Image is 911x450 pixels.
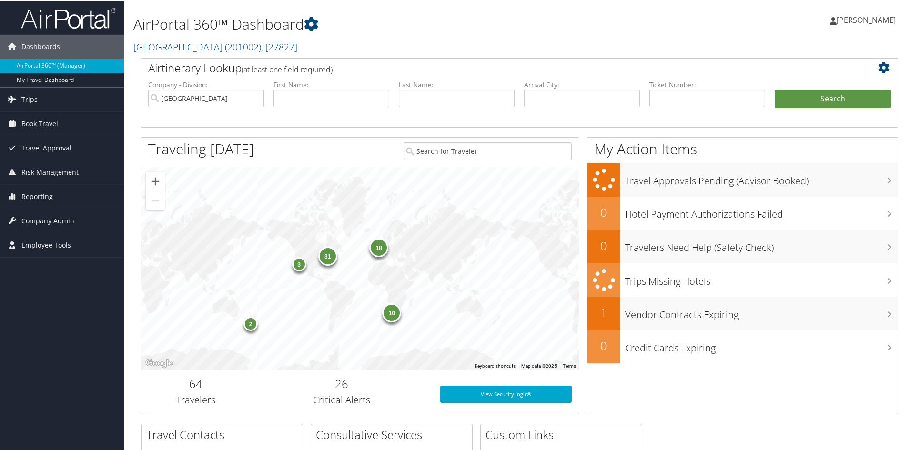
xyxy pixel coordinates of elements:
[475,362,516,369] button: Keyboard shortcuts
[21,135,71,159] span: Travel Approval
[587,329,898,362] a: 0Credit Cards Expiring
[21,87,38,110] span: Trips
[587,237,620,253] h2: 0
[563,362,576,368] a: Terms (opens in new tab)
[133,13,648,33] h1: AirPortal 360™ Dashboard
[243,315,258,330] div: 2
[261,40,297,52] span: , [ 27827 ]
[148,392,243,406] h3: Travelers
[587,162,898,196] a: Travel Approvals Pending (Advisor Booked)
[148,138,254,158] h1: Traveling [DATE]
[273,79,389,89] label: First Name:
[242,63,333,74] span: (at least one field required)
[625,302,898,320] h3: Vendor Contracts Expiring
[404,141,572,159] input: Search for Traveler
[382,302,401,321] div: 10
[625,169,898,187] h3: Travel Approvals Pending (Advisor Booked)
[587,337,620,353] h2: 0
[21,111,58,135] span: Book Travel
[225,40,261,52] span: ( 201002 )
[21,6,116,29] img: airportal-logo.png
[587,203,620,220] h2: 0
[830,5,905,33] a: [PERSON_NAME]
[21,160,79,183] span: Risk Management
[521,362,557,368] span: Map data ©2025
[625,235,898,253] h3: Travelers Need Help (Safety Check)
[524,79,640,89] label: Arrival City:
[625,202,898,220] h3: Hotel Payment Authorizations Failed
[587,262,898,296] a: Trips Missing Hotels
[587,196,898,229] a: 0Hotel Payment Authorizations Failed
[143,356,175,369] img: Google
[148,79,264,89] label: Company - Division:
[486,426,642,442] h2: Custom Links
[292,256,306,270] div: 3
[148,59,828,75] h2: Airtinerary Lookup
[625,269,898,287] h3: Trips Missing Hotels
[133,40,297,52] a: [GEOGRAPHIC_DATA]
[625,336,898,354] h3: Credit Cards Expiring
[21,184,53,208] span: Reporting
[146,190,165,210] button: Zoom out
[837,14,896,24] span: [PERSON_NAME]
[587,303,620,320] h2: 1
[587,296,898,329] a: 1Vendor Contracts Expiring
[316,426,472,442] h2: Consultative Services
[21,232,71,256] span: Employee Tools
[148,375,243,391] h2: 64
[440,385,572,402] a: View SecurityLogic®
[649,79,765,89] label: Ticket Number:
[258,375,426,391] h2: 26
[587,138,898,158] h1: My Action Items
[143,356,175,369] a: Open this area in Google Maps (opens a new window)
[399,79,515,89] label: Last Name:
[21,208,74,232] span: Company Admin
[258,392,426,406] h3: Critical Alerts
[21,34,60,58] span: Dashboards
[587,229,898,262] a: 0Travelers Need Help (Safety Check)
[369,237,388,256] div: 18
[775,89,891,108] button: Search
[146,171,165,190] button: Zoom in
[318,246,337,265] div: 31
[146,426,303,442] h2: Travel Contacts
